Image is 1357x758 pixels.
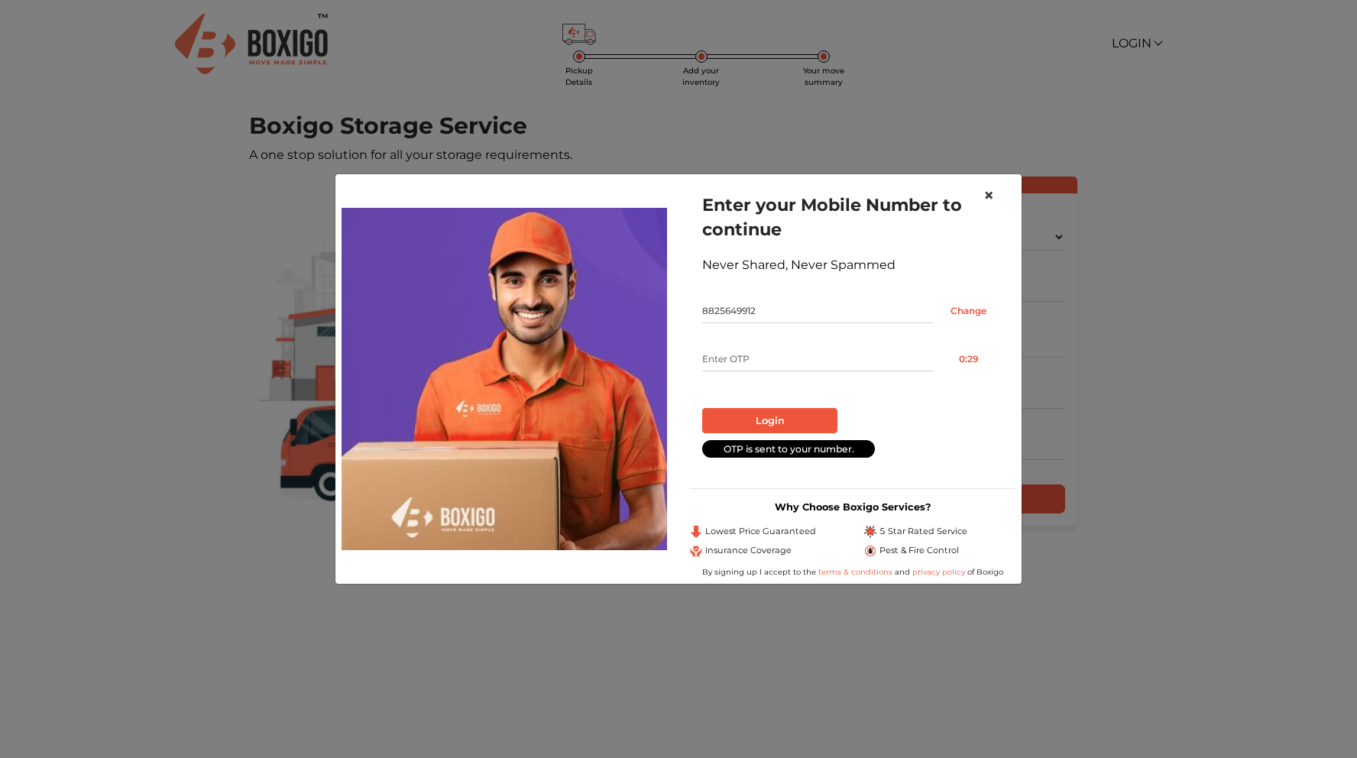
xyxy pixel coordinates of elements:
[934,347,1003,371] button: 0:29
[702,347,934,371] input: Enter OTP
[702,408,837,434] button: Login
[705,525,816,538] span: Lowest Price Guaranteed
[705,544,792,557] span: Insurance Coverage
[818,567,895,577] a: terms & conditions
[690,566,1015,578] div: By signing up I accept to the and of Boxigo
[702,193,1003,241] h1: Enter your Mobile Number to continue
[342,208,667,550] img: storage-img
[702,299,934,323] input: Mobile No
[702,440,875,458] div: OTP is sent to your number.
[690,501,1015,513] h3: Why Choose Boxigo Services?
[702,256,1003,274] div: Never Shared, Never Spammed
[879,544,959,557] span: Pest & Fire Control
[934,299,1003,323] input: Change
[879,525,967,538] span: 5 Star Rated Service
[910,567,967,577] a: privacy policy
[983,184,994,206] span: ×
[971,174,1006,217] button: Close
